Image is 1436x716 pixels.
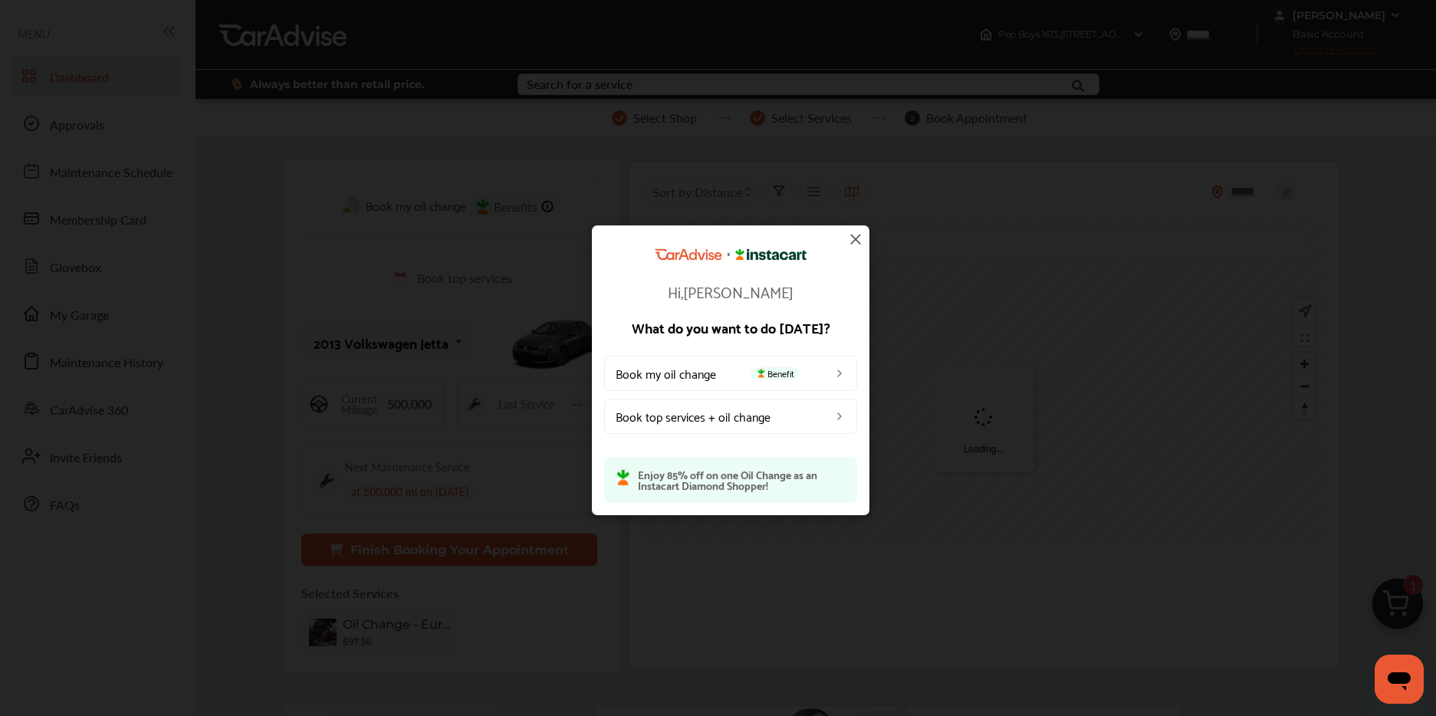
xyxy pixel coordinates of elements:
[604,399,857,434] a: Book top services + oil change
[604,356,857,391] a: Book my oil changeBenefit
[604,320,857,334] p: What do you want to do [DATE]?
[846,230,865,248] img: close-icon.a004319c.svg
[604,284,857,299] p: Hi, [PERSON_NAME]
[1375,655,1424,704] iframe: Button to launch messaging window
[751,367,799,379] span: Benefit
[655,248,807,261] img: CarAdvise Instacart Logo
[833,367,846,379] img: left_arrow_icon.0f472efe.svg
[755,369,767,378] img: instacart-icon.73bd83c2.svg
[833,410,846,422] img: left_arrow_icon.0f472efe.svg
[616,469,630,486] img: instacart-icon.73bd83c2.svg
[638,469,845,491] p: Enjoy 85% off on one Oil Change as an Instacart Diamond Shopper!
